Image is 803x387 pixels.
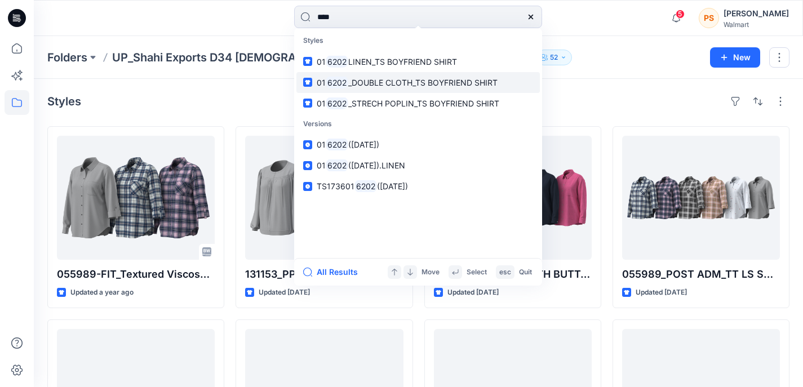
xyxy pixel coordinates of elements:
[354,180,377,193] mark: 6202
[317,161,326,170] span: 01
[47,95,81,108] h4: Styles
[259,287,310,299] p: Updated [DATE]
[296,72,540,93] a: 016202_DOUBLE CLOTH_TS BOYFRIEND SHIRT
[348,99,499,108] span: _STRECH POPLIN_TS BOYFRIEND SHIRT
[317,99,326,108] span: 01
[296,30,540,51] p: Styles
[326,55,348,68] mark: 6202
[377,181,408,191] span: ([DATE])
[112,50,330,65] a: UP_Shahi Exports D34 [DEMOGRAPHIC_DATA] Tops
[326,138,348,151] mark: 6202
[447,287,499,299] p: Updated [DATE]
[47,50,87,65] a: Folders
[317,140,326,149] span: 01
[724,7,789,20] div: [PERSON_NAME]
[710,47,760,68] button: New
[676,10,685,19] span: 5
[499,266,511,278] p: esc
[348,57,457,66] span: LINEN_TS BOYFRIEND SHIRT
[519,266,532,278] p: Quit
[550,51,558,64] p: 52
[296,176,540,197] a: TS1736016202([DATE])
[296,93,540,114] a: 016202_STRECH POPLIN_TS BOYFRIEND SHIRT
[348,78,498,87] span: _DOUBLE CLOTH_TS BOYFRIEND SHIRT
[348,161,405,170] span: ([DATE]).LINEN
[317,78,326,87] span: 01
[326,97,348,110] mark: 6202
[622,266,780,282] p: 055989_POST ADM_TT LS SOFT SHIRTS
[296,114,540,135] p: Versions
[296,155,540,176] a: 016202([DATE]).LINEN
[317,181,354,191] span: TS173601
[326,76,348,89] mark: 6202
[636,287,687,299] p: Updated [DATE]
[57,266,215,282] p: 055989-FIT_Textured Viscose_TT LS SOFT SHIRTS
[467,266,487,278] p: Select
[326,159,348,172] mark: 6202
[296,51,540,72] a: 016202LINEN_TS BOYFRIEND SHIRT
[245,136,403,260] a: 131153_PP_SMOCKED YOKE TOP
[699,8,719,28] div: PS
[622,136,780,260] a: 055989_POST ADM_TT LS SOFT SHIRTS
[296,134,540,155] a: 016202([DATE])
[303,265,365,279] button: All Results
[317,57,326,66] span: 01
[724,20,789,29] div: Walmart
[57,136,215,260] a: 055989-FIT_Textured Viscose_TT LS SOFT SHIRTS
[348,140,379,149] span: ([DATE])
[422,266,440,278] p: Move
[70,287,134,299] p: Updated a year ago
[245,266,403,282] p: 131153_PP_SMOCKED YOKE TOP
[536,50,572,65] button: 52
